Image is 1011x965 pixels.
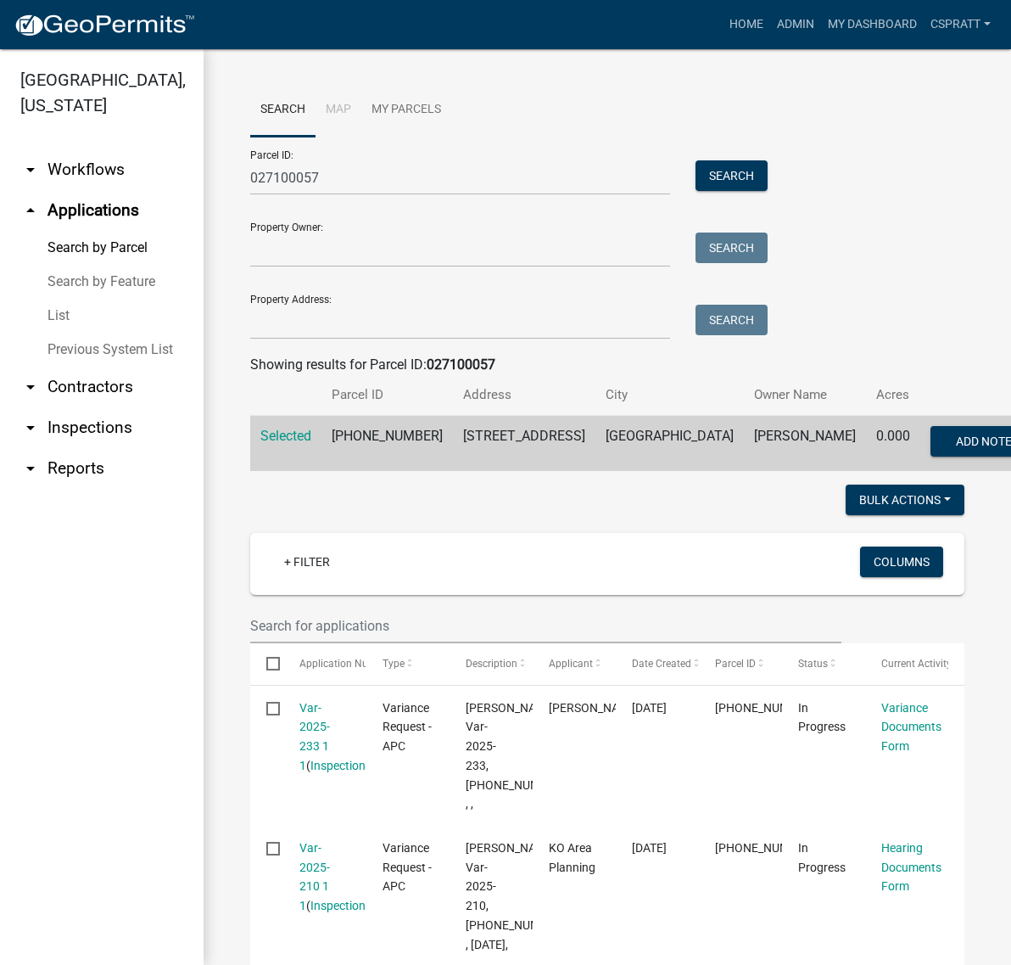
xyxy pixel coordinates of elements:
a: Var-2025-233 1 1 [299,701,330,772]
td: [STREET_ADDRESS] [453,416,595,472]
span: Current Activity [881,658,952,670]
button: Search [695,305,768,335]
i: arrow_drop_down [20,160,41,180]
a: Hearing Documents Form [881,841,941,894]
a: Search [250,83,316,137]
span: Type [383,658,405,670]
span: KO Area Planning [549,841,595,874]
span: Date Created [632,658,691,670]
td: [GEOGRAPHIC_DATA] [595,416,744,472]
span: Description [466,658,517,670]
th: City [595,375,744,415]
a: Home [723,8,770,41]
span: Variance Request - APC [383,701,432,754]
th: Address [453,375,595,415]
span: 027-100-057 [715,701,815,715]
span: 027-100-057 [715,841,815,855]
span: 08/11/2025 [632,701,667,715]
td: [PERSON_NAME] [744,416,866,472]
th: Owner Name [744,375,866,415]
i: arrow_drop_down [20,458,41,479]
td: 0.000 [866,416,920,472]
input: Search for applications [250,609,841,643]
a: My Dashboard [821,8,924,41]
datatable-header-cell: Application Number [282,643,366,684]
a: Inspections [310,759,371,772]
span: In Progress [798,701,846,734]
div: Showing results for Parcel ID: [250,355,964,375]
a: + Filter [271,547,344,577]
datatable-header-cell: Current Activity [865,643,948,684]
datatable-header-cell: Date Created [616,643,699,684]
td: [PHONE_NUMBER] [321,416,453,472]
i: arrow_drop_down [20,418,41,438]
button: Columns [860,547,943,577]
datatable-header-cell: Type [366,643,449,684]
button: Search [695,233,768,263]
button: Search [695,160,768,191]
a: My Parcels [361,83,451,137]
strong: 027100057 [427,356,495,373]
a: Inspections [310,899,371,912]
i: arrow_drop_down [20,377,41,397]
span: Application Number [299,658,392,670]
datatable-header-cell: Select [250,643,282,684]
th: Parcel ID [321,375,453,415]
span: Status [798,658,828,670]
div: ( ) [299,699,350,776]
span: In Progress [798,841,846,874]
span: Variance Request - APC [383,841,432,894]
div: ( ) [299,839,350,916]
th: Acres [866,375,920,415]
span: Cheryl Spratt [549,701,640,715]
span: LISA BENDER, Var-2025-233, 027-100-057, , , [466,701,568,811]
a: Selected [260,428,311,444]
a: Admin [770,8,821,41]
datatable-header-cell: Status [782,643,865,684]
span: Lisa Bender, Var-2025-210, 027-100-057, , 08/12/2025, [466,841,568,951]
span: Applicant [549,658,593,670]
datatable-header-cell: Parcel ID [699,643,782,684]
button: Bulk Actions [846,485,964,515]
span: 07/15/2025 [632,841,667,855]
datatable-header-cell: Applicant [533,643,616,684]
span: Parcel ID [715,658,756,670]
a: Var-2025-210 1 1 [299,841,330,912]
datatable-header-cell: Description [450,643,533,684]
i: arrow_drop_up [20,200,41,221]
a: Variance Documents Form [881,701,941,754]
a: cspratt [924,8,997,41]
